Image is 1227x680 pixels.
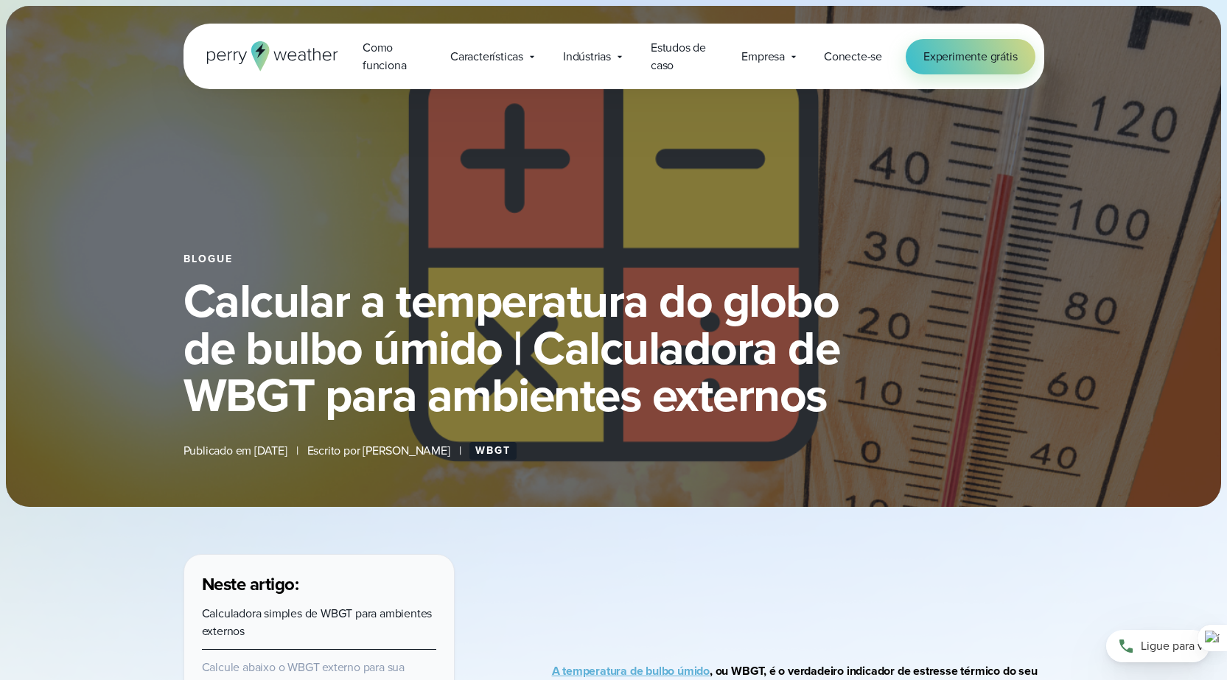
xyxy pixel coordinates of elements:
[563,48,611,65] font: Indústrias
[363,39,406,74] font: Como funciona
[183,251,233,267] font: Blogue
[183,442,287,459] font: Publicado em [DATE]
[296,442,298,459] font: |
[906,39,1035,74] a: Experimente grátis
[824,48,882,65] font: Conecte-se
[450,48,523,65] font: Características
[638,32,729,80] a: Estudos de caso
[469,442,517,460] a: WBGT
[202,571,299,597] font: Neste artigo:
[552,662,710,679] a: A temperatura de bulbo úmido
[307,442,450,459] font: Escrito por [PERSON_NAME]
[741,48,785,65] font: Empresa
[923,48,1017,65] font: Experimente grátis
[459,442,461,459] font: |
[183,266,840,430] font: Calcular a temperatura do globo de bulbo úmido | Calculadora de WBGT para ambientes externos
[1106,630,1209,662] a: Ligue para vendas
[824,48,882,66] a: Conecte-se
[202,605,433,639] a: Calculadora simples de WBGT para ambientes externos
[475,443,511,458] font: WBGT
[651,39,706,74] font: Estudos de caso
[595,554,1001,615] iframe: WBGT explicado: Ouça enquanto explicamos tudo o que você precisa saber sobre o vídeo WBGT
[350,32,438,80] a: Como funciona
